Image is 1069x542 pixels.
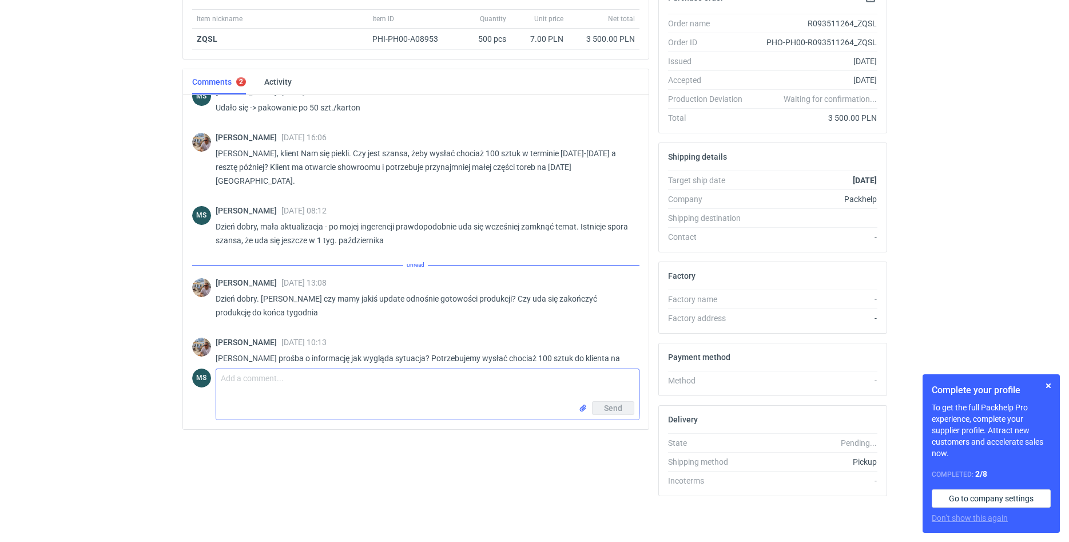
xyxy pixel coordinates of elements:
div: - [752,231,877,243]
div: Target ship date [668,175,752,186]
button: Don’t show this again [932,512,1008,524]
div: Issued [668,56,752,67]
span: [DATE] 10:13 [281,338,327,347]
figcaption: MS [192,206,211,225]
figcaption: MS [192,369,211,387]
span: [DATE] 08:12 [281,206,327,215]
div: Shipping destination [668,212,752,224]
span: Quantity [480,14,506,23]
div: - [752,475,877,486]
h2: Factory [668,271,696,280]
div: Pickup [752,456,877,468]
p: [PERSON_NAME] prośba o informację jak wygląda sytuacja? Potrzebujemy wysłać chociaż 100 sztuk do ... [216,351,630,379]
div: [DATE] [752,74,877,86]
div: Completed: [932,468,1051,480]
h2: Delivery [668,415,698,424]
div: 3 500.00 PLN [573,33,635,45]
span: [PERSON_NAME] [216,133,281,142]
div: Michał Sokołowski [192,369,211,387]
div: Method [668,375,752,386]
img: Michał Palasek [192,133,211,152]
span: [DATE] 13:08 [281,278,327,287]
span: Unit price [534,14,563,23]
h2: Payment method [668,353,730,362]
div: [DATE] [752,56,877,67]
span: Net total [608,14,635,23]
span: Item nickname [197,14,243,23]
p: Dzień dobry, mała aktualizacja - po mojej ingerencji prawdopodobnie uda się wcześniej zamknąć tem... [216,220,630,247]
div: Order ID [668,37,752,48]
p: Udało się -> pakowanie po 50 szt./karton [216,101,630,114]
div: - [752,312,877,324]
a: Go to company settings [932,489,1051,508]
div: Packhelp [752,193,877,205]
p: Dzień dobry. [PERSON_NAME] czy mamy jakiś update odnośnie gotowości produkcji? Czy uda się zakońc... [216,292,630,319]
span: Send [604,404,622,412]
span: Item ID [372,14,394,23]
div: Total [668,112,752,124]
p: [PERSON_NAME], klient Nam się piekli. Czy jest szansa, żeby wysłać chociaż 100 sztuk w terminie [... [216,147,630,188]
a: Activity [264,69,292,94]
div: PHI-PH00-A08953 [372,33,449,45]
div: 3 500.00 PLN [752,112,877,124]
strong: [DATE] [853,176,877,185]
a: Comments2 [192,69,246,94]
div: PHO-PH00-R093511264_ZQSL [752,37,877,48]
strong: 2 / 8 [975,469,987,478]
div: Incoterms [668,475,752,486]
div: Accepted [668,74,752,86]
div: Michał Sokołowski [192,206,211,225]
div: Order name [668,18,752,29]
div: Production Deviation [668,93,752,105]
span: [PERSON_NAME] [216,338,281,347]
div: - [752,294,877,305]
span: [PERSON_NAME] [216,206,281,215]
figcaption: MS [192,87,211,106]
span: [PERSON_NAME] [216,278,281,287]
button: Skip for now [1042,379,1055,393]
div: 2 [239,78,243,86]
button: Send [592,401,634,415]
p: To get the full Packhelp Pro experience, complete your supplier profile. Attract new customers an... [932,402,1051,459]
img: Michał Palasek [192,278,211,297]
div: Michał Sokołowski [192,87,211,106]
div: Company [668,193,752,205]
h1: Complete your profile [932,383,1051,397]
div: State [668,437,752,449]
h2: Shipping details [668,152,727,161]
span: [DATE] 16:06 [281,133,327,142]
img: Michał Palasek [192,338,211,357]
div: Shipping method [668,456,752,468]
em: Pending... [841,438,877,448]
em: Waiting for confirmation... [784,93,877,105]
div: 500 pcs [454,29,511,50]
span: unread [403,259,428,271]
a: ZQSL [197,34,217,43]
div: - [752,375,877,386]
div: Factory name [668,294,752,305]
div: Contact [668,231,752,243]
div: 7.00 PLN [515,33,563,45]
div: Factory address [668,312,752,324]
div: R093511264_ZQSL [752,18,877,29]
